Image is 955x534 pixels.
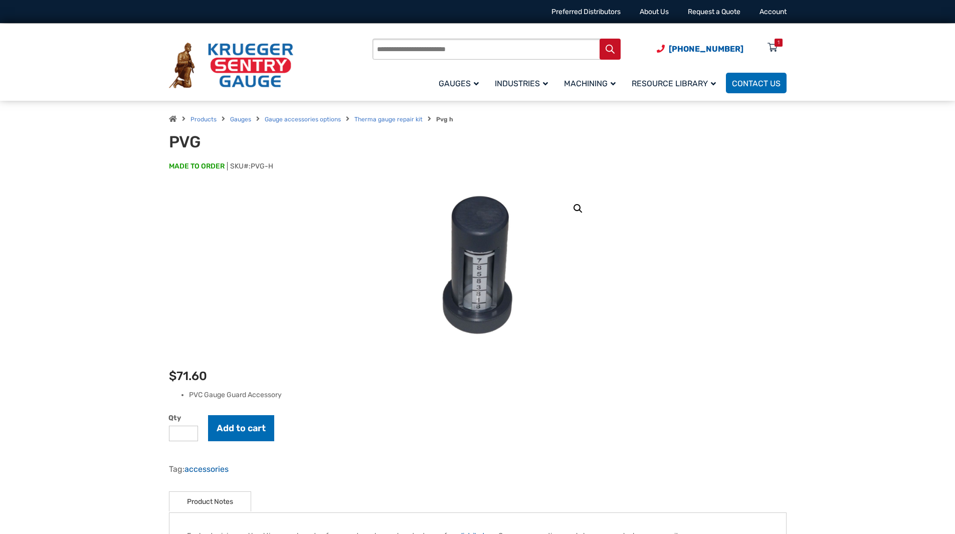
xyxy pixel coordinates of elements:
a: Industries [489,71,558,95]
a: Gauges [230,116,251,123]
img: Krueger Sentry Gauge [169,43,293,89]
bdi: 71.60 [169,369,207,383]
a: Resource Library [626,71,726,95]
span: SKU#: [227,162,273,170]
a: Phone Number (920) 434-8860 [657,43,743,55]
a: accessories [184,464,229,474]
a: Gauge accessories options [265,116,341,123]
span: Contact Us [732,79,781,88]
span: PVG-H [251,162,273,170]
span: [PHONE_NUMBER] [669,44,743,54]
li: PVC Gauge Guard Accessory [189,390,787,400]
div: 1 [778,39,780,47]
a: Product Notes [187,492,233,511]
span: Machining [564,79,616,88]
a: Preferred Distributors [551,8,621,16]
span: Resource Library [632,79,716,88]
a: Machining [558,71,626,95]
a: Request a Quote [688,8,740,16]
button: Add to cart [208,415,274,441]
span: Gauges [439,79,479,88]
a: Products [190,116,217,123]
img: PVG [403,192,553,342]
input: Product quantity [169,426,198,441]
span: MADE TO ORDER [169,161,225,171]
span: Industries [495,79,548,88]
a: Therma gauge repair kit [354,116,423,123]
h1: PVG [169,132,416,151]
span: Tag: [169,464,229,474]
a: About Us [640,8,669,16]
span: $ [169,369,176,383]
a: View full-screen image gallery [569,200,587,218]
a: Gauges [433,71,489,95]
a: Contact Us [726,73,787,93]
a: Account [759,8,787,16]
strong: Pvg h [436,116,453,123]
